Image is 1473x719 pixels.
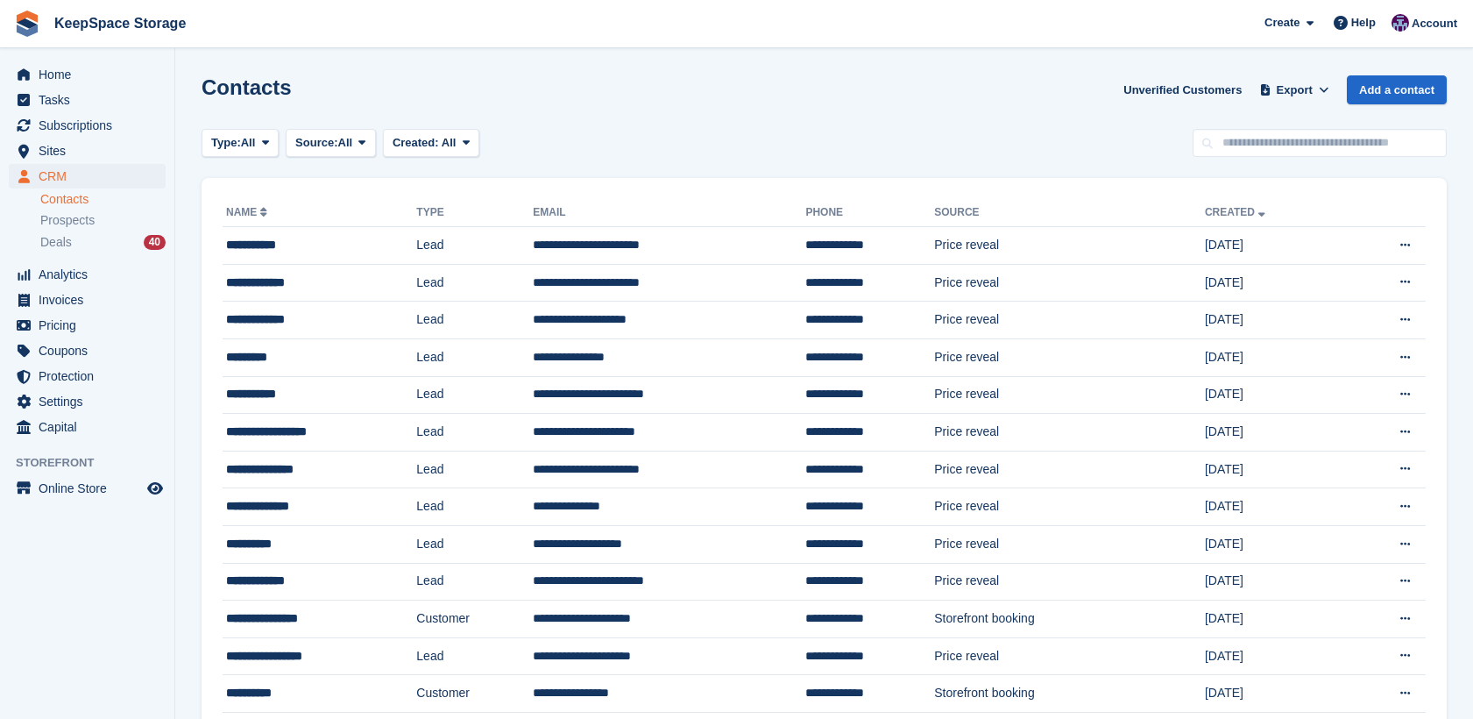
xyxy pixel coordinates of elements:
[9,164,166,189] a: menu
[39,389,144,414] span: Settings
[416,525,533,563] td: Lead
[9,476,166,501] a: menu
[442,136,457,149] span: All
[202,129,279,158] button: Type: All
[1205,264,1345,302] td: [DATE]
[9,288,166,312] a: menu
[805,199,934,227] th: Phone
[1205,675,1345,713] td: [DATE]
[416,227,533,265] td: Lead
[1205,376,1345,414] td: [DATE]
[145,478,166,499] a: Preview store
[39,288,144,312] span: Invoices
[1205,563,1345,601] td: [DATE]
[40,233,166,252] a: Deals 40
[934,488,1205,526] td: Price reveal
[1392,14,1409,32] img: Charlotte Jobling
[1205,601,1345,638] td: [DATE]
[226,206,271,218] a: Name
[39,139,144,163] span: Sites
[39,313,144,338] span: Pricing
[934,525,1205,563] td: Price reveal
[295,134,337,152] span: Source:
[1412,15,1457,32] span: Account
[416,199,533,227] th: Type
[286,129,376,158] button: Source: All
[40,191,166,208] a: Contacts
[9,364,166,388] a: menu
[338,134,353,152] span: All
[934,376,1205,414] td: Price reveal
[9,62,166,87] a: menu
[1205,227,1345,265] td: [DATE]
[416,488,533,526] td: Lead
[934,637,1205,675] td: Price reveal
[39,62,144,87] span: Home
[39,113,144,138] span: Subscriptions
[241,134,256,152] span: All
[934,563,1205,601] td: Price reveal
[144,235,166,250] div: 40
[934,451,1205,488] td: Price reveal
[416,637,533,675] td: Lead
[1205,338,1345,376] td: [DATE]
[39,338,144,363] span: Coupons
[934,264,1205,302] td: Price reveal
[1116,75,1249,104] a: Unverified Customers
[416,414,533,452] td: Lead
[9,88,166,112] a: menu
[934,302,1205,339] td: Price reveal
[1205,414,1345,452] td: [DATE]
[934,199,1205,227] th: Source
[934,601,1205,638] td: Storefront booking
[416,264,533,302] td: Lead
[416,376,533,414] td: Lead
[1205,451,1345,488] td: [DATE]
[934,227,1205,265] td: Price reveal
[47,9,193,38] a: KeepSpace Storage
[202,75,292,99] h1: Contacts
[416,302,533,339] td: Lead
[9,415,166,439] a: menu
[416,338,533,376] td: Lead
[416,601,533,638] td: Customer
[533,199,805,227] th: Email
[416,675,533,713] td: Customer
[9,313,166,338] a: menu
[1351,14,1376,32] span: Help
[1347,75,1447,104] a: Add a contact
[416,563,533,601] td: Lead
[40,212,95,229] span: Prospects
[934,414,1205,452] td: Price reveal
[1205,637,1345,675] td: [DATE]
[39,164,144,189] span: CRM
[934,338,1205,376] td: Price reveal
[14,11,40,37] img: stora-icon-8386f47178a22dfd0bd8f6a31ec36ba5ce8667c1dd55bd0f319d3a0aa187defe.svg
[39,88,144,112] span: Tasks
[934,675,1205,713] td: Storefront booking
[1205,525,1345,563] td: [DATE]
[393,136,439,149] span: Created:
[39,364,144,388] span: Protection
[39,415,144,439] span: Capital
[16,454,174,472] span: Storefront
[416,451,533,488] td: Lead
[9,139,166,163] a: menu
[40,211,166,230] a: Prospects
[39,262,144,287] span: Analytics
[1256,75,1333,104] button: Export
[1264,14,1299,32] span: Create
[40,234,72,251] span: Deals
[39,476,144,501] span: Online Store
[9,113,166,138] a: menu
[9,262,166,287] a: menu
[383,129,479,158] button: Created: All
[1205,488,1345,526] td: [DATE]
[211,134,241,152] span: Type:
[1205,302,1345,339] td: [DATE]
[1205,206,1269,218] a: Created
[9,389,166,414] a: menu
[1277,82,1313,99] span: Export
[9,338,166,363] a: menu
